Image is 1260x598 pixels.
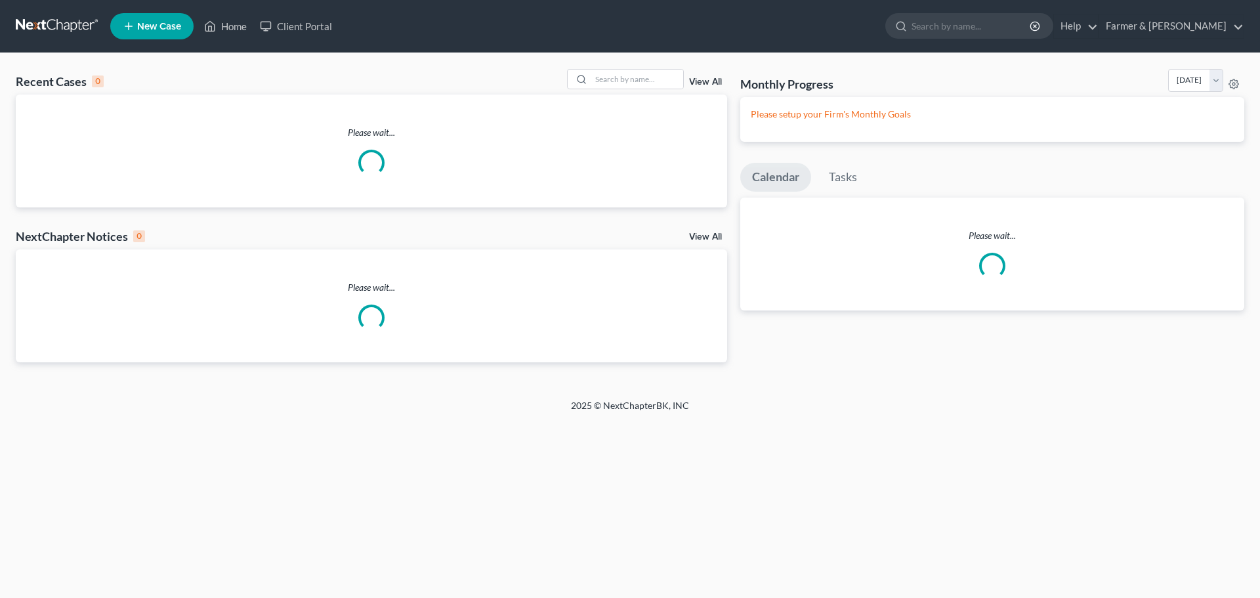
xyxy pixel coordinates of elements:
span: New Case [137,22,181,32]
div: Recent Cases [16,74,104,89]
div: 0 [133,230,145,242]
a: View All [689,232,722,242]
a: View All [689,77,722,87]
p: Please wait... [16,126,727,139]
p: Please wait... [740,229,1244,242]
div: 2025 © NextChapterBK, INC [256,399,1004,423]
div: 0 [92,75,104,87]
a: Calendar [740,163,811,192]
h3: Monthly Progress [740,76,833,92]
input: Search by name... [912,14,1032,38]
p: Please setup your Firm's Monthly Goals [751,108,1234,121]
a: Tasks [817,163,869,192]
a: Farmer & [PERSON_NAME] [1099,14,1244,38]
p: Please wait... [16,281,727,294]
a: Home [198,14,253,38]
a: Client Portal [253,14,339,38]
div: NextChapter Notices [16,228,145,244]
a: Help [1054,14,1098,38]
input: Search by name... [591,70,683,89]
